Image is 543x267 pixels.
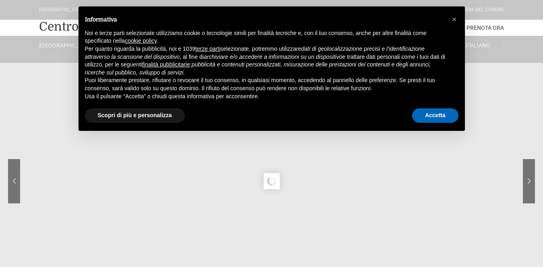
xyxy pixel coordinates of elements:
[39,6,85,14] div: [GEOGRAPHIC_DATA]
[85,77,446,92] p: Puoi liberamente prestare, rifiutare o revocare il tuo consenso, in qualsiasi momento, accedendo ...
[85,61,431,76] em: pubblicità e contenuti personalizzati, misurazione delle prestazioni dei contenuti e degli annunc...
[466,42,490,49] span: Italiano
[448,13,461,26] button: Chiudi questa informativa
[195,45,220,53] button: terze parti
[142,61,190,69] button: finalità pubblicitarie
[204,54,342,60] em: archiviare e/o accedere a informazioni su un dispositivo
[85,29,446,45] p: Noi e terze parti selezionate utilizziamo cookie o tecnologie simili per finalità tecniche e, con...
[412,108,458,123] button: Accetta
[39,42,91,49] a: [GEOGRAPHIC_DATA]
[85,108,185,123] button: Scopri di più e personalizza
[457,6,504,14] div: Riviera Del Conero
[125,37,157,44] a: cookie policy
[452,15,457,24] span: ×
[452,42,504,49] a: Italiano
[85,93,446,101] p: Usa il pulsante “Accetta” o chiudi questa informativa per acconsentire.
[39,19,194,35] a: Centro Vacanze De Angelis
[85,45,446,77] p: Per quanto riguarda la pubblicità, noi e 1039 selezionate, potremmo utilizzare , al fine di e tra...
[85,16,446,23] h2: Informativa
[467,20,504,36] a: Prenota Ora
[85,46,425,60] em: dati di geolocalizzazione precisi e l’identificazione attraverso la scansione del dispositivo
